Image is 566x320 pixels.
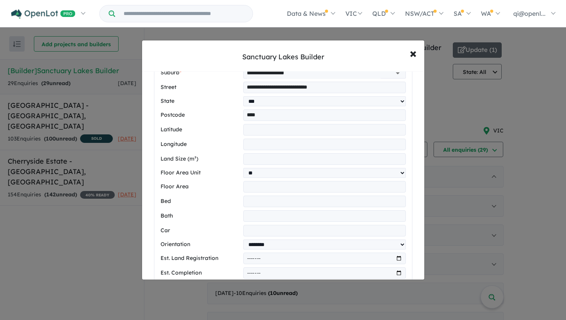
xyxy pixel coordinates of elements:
label: Postcode [161,111,241,120]
button: Open [392,68,403,79]
label: Est. Land Registration [161,254,241,263]
label: Est. Completion [161,268,241,278]
label: Land Size (m²) [161,154,241,164]
label: Street [161,83,241,92]
div: Sanctuary Lakes Builder [242,52,324,62]
label: Latitude [161,125,241,134]
label: State [161,97,241,106]
label: Bath [161,211,241,221]
span: × [410,45,417,61]
label: Car [161,226,241,235]
label: Orientation [161,240,241,249]
label: Floor Area [161,182,241,191]
img: Openlot PRO Logo White [11,9,75,19]
label: Suburb [161,68,241,77]
label: Bed [161,197,241,206]
span: qi@openl... [513,10,546,17]
label: Longitude [161,140,241,149]
input: Try estate name, suburb, builder or developer [117,5,251,22]
label: Floor Area Unit [161,168,241,178]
